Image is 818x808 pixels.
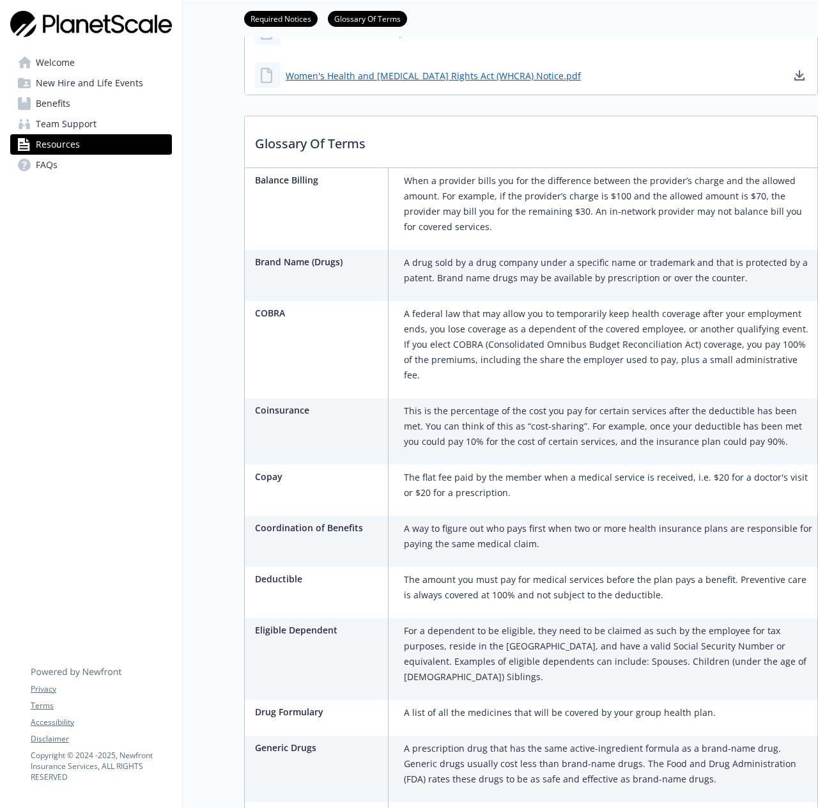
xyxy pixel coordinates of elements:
p: Brand Name (Drugs) [255,255,383,268]
p: A list of all the medicines that will be covered by your group health plan. [404,705,716,720]
p: A federal law that may allow you to temporarily keep health coverage after your employment ends, ... [404,306,812,383]
a: Accessibility [31,717,171,728]
a: Required Notices [244,12,318,24]
a: FAQs [10,155,172,175]
a: Glossary Of Terms [328,12,407,24]
span: Resources [36,134,80,155]
span: Welcome [36,52,75,73]
p: When a provider bills you for the difference between the provider’s charge and the allowed amount... [404,173,812,235]
p: A way to figure out who pays first when two or more health insurance plans are responsible for pa... [404,521,812,552]
a: Women's Health and [MEDICAL_DATA] Rights Act (WHCRA) Notice.pdf [286,69,581,82]
p: COBRA [255,306,383,320]
p: A drug sold by a drug company under a specific name or trademark and that is protected by a paten... [404,255,812,286]
p: Coordination of Benefits [255,521,383,534]
p: Eligible Dependent [255,623,383,637]
p: Deductible [255,572,383,586]
span: Team Support [36,114,96,134]
a: Resources [10,134,172,155]
p: This is the percentage of the cost you pay for certain services after the deductible has been met... [404,403,812,449]
a: Benefits [10,93,172,114]
a: download document [792,68,807,83]
p: Drug Formulary [255,705,383,719]
span: FAQs [36,155,58,175]
span: Benefits [36,93,70,114]
p: A prescription drug that has the same active-ingredient formula as a brand-name drug. Generic dru... [404,741,812,787]
p: Balance Billing [255,173,383,187]
p: Copyright © 2024 - 2025 , Newfront Insurance Services, ALL RIGHTS RESERVED [31,750,171,782]
p: Coinsurance [255,403,383,417]
a: Welcome [10,52,172,73]
a: Team Support [10,114,172,134]
p: For a dependent to be eligible, they need to be claimed as such by the employee for tax purposes,... [404,623,812,685]
p: Copay [255,470,383,483]
p: Glossary Of Terms [245,116,817,164]
p: Generic Drugs [255,741,383,754]
a: Disclaimer [31,733,171,745]
span: New Hire and Life Events [36,73,143,93]
a: Privacy [31,683,171,695]
a: New Hire and Life Events [10,73,172,93]
p: The amount you must pay for medical services before the plan pays a benefit. Preventive care is a... [404,572,812,603]
a: Terms [31,700,171,711]
p: The flat fee paid by the member when a medical service is received, i.e. $20 for a doctor's visit... [404,470,812,501]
